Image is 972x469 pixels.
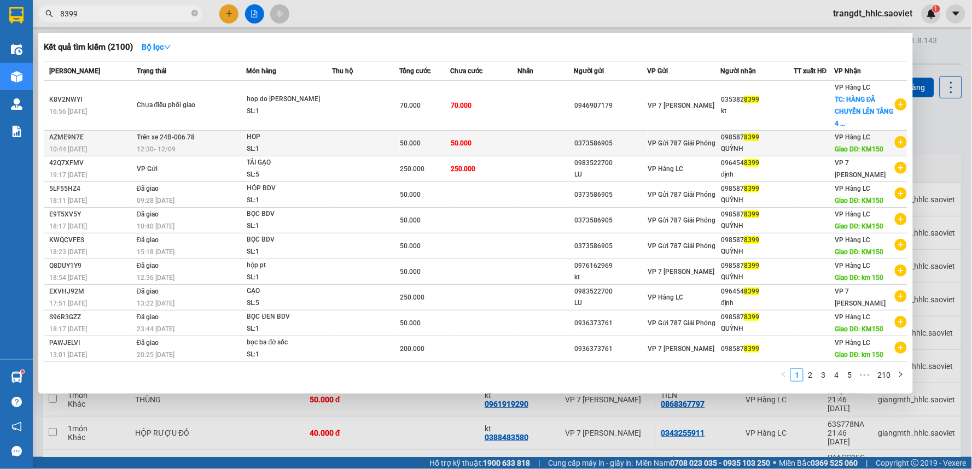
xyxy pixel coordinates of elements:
[247,195,329,207] div: SL: 1
[835,185,870,192] span: VP Hàng LC
[49,337,133,349] div: PAWJELVI
[45,10,53,17] span: search
[49,300,87,307] span: 17:51 [DATE]
[11,98,22,110] img: warehouse-icon
[400,242,421,250] span: 50.000
[648,191,716,198] span: VP Gửi 787 Giải Phóng
[400,165,425,173] span: 250.000
[721,312,793,323] div: 098587
[744,159,759,167] span: 8399
[400,345,425,353] span: 200.000
[817,369,829,381] a: 3
[451,102,472,109] span: 70.000
[744,96,759,103] span: 8399
[744,262,759,269] span: 8399
[744,288,759,295] span: 8399
[721,323,793,335] div: QUỲNH
[137,300,174,307] span: 13:22 [DATE]
[49,197,87,204] span: 18:11 [DATE]
[817,368,830,382] li: 3
[575,215,647,226] div: 0373586905
[895,342,907,354] span: plus-circle
[721,286,793,297] div: 096454
[856,368,874,382] span: •••
[137,185,159,192] span: Đã giao
[744,210,759,218] span: 8399
[49,183,133,195] div: 5LF55HZ4
[49,325,87,333] span: 18:17 [DATE]
[137,288,159,295] span: Đã giao
[247,105,329,118] div: SL: 1
[894,368,907,382] button: right
[49,248,87,256] span: 18:23 [DATE]
[777,368,790,382] li: Previous Page
[575,241,647,252] div: 0373586905
[895,136,907,148] span: plus-circle
[835,325,884,333] span: Giao DĐ: KM150
[856,368,874,382] li: Next 5 Pages
[830,368,843,382] li: 4
[49,234,133,246] div: KWQCVFES
[191,10,198,16] span: close-circle
[11,446,22,456] span: message
[247,208,329,220] div: BỌC BDV
[451,139,472,147] span: 50.000
[332,67,353,75] span: Thu hộ
[835,197,884,204] span: Giao DĐ: KM150
[835,133,870,141] span: VP Hàng LC
[137,351,174,359] span: 20:25 [DATE]
[137,236,159,244] span: Đã giao
[247,143,329,155] div: SL: 1
[781,371,787,378] span: left
[648,294,684,301] span: VP Hàng LC
[11,397,22,407] span: question-circle
[874,368,894,382] li: 210
[49,132,133,143] div: AZME9N7E
[835,84,870,91] span: VP Hàng LC
[835,288,886,307] span: VP 7 [PERSON_NAME]
[721,234,793,246] div: 098587
[575,189,647,201] div: 0373586905
[400,139,421,147] span: 50.000
[575,169,647,180] div: LU
[133,38,180,56] button: Bộ lọcdown
[247,169,329,181] div: SL: 5
[247,260,329,272] div: hộp pt
[721,195,793,206] div: QUỲNH
[575,343,647,355] div: 0936373761
[895,239,907,251] span: plus-circle
[60,8,189,20] input: Tìm tên, số ĐT hoặc mã đơn
[721,143,793,155] div: QUỲNH
[835,351,884,359] span: Giao DĐ: km 150
[49,171,87,179] span: 19:17 [DATE]
[721,183,793,195] div: 098587
[648,216,716,224] span: VP Gửi 787 Giải Phóng
[11,71,22,83] img: warehouse-icon
[721,105,793,117] div: kt
[835,145,884,153] span: Giao DĐ: KM150
[835,236,870,244] span: VP Hàng LC
[575,297,647,309] div: LU
[895,290,907,302] span: plus-circle
[744,185,759,192] span: 8399
[21,370,24,373] sup: 1
[11,421,22,432] span: notification
[744,236,759,244] span: 8399
[895,265,907,277] span: plus-circle
[835,96,893,127] span: TC: HÀNG ĐÃ CHUYỂN LÊN TẦNG 4 ...
[895,316,907,328] span: plus-circle
[575,138,647,149] div: 0373586905
[44,42,133,53] h3: Kết quả tìm kiếm ( 2100 )
[247,67,277,75] span: Món hàng
[9,7,24,24] img: logo-vxr
[247,285,329,297] div: GẠO
[137,313,159,321] span: Đã giao
[648,242,716,250] span: VP Gửi 787 Giải Phóng
[49,312,133,323] div: S96R3GZZ
[49,94,133,105] div: K8V2NWYI
[137,99,219,112] div: Chưa điều phối giao
[247,157,329,169] div: TẢI GẠO
[247,311,329,323] div: BỌC ĐEN BDV
[137,248,174,256] span: 15:18 [DATE]
[137,274,174,282] span: 12:36 [DATE]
